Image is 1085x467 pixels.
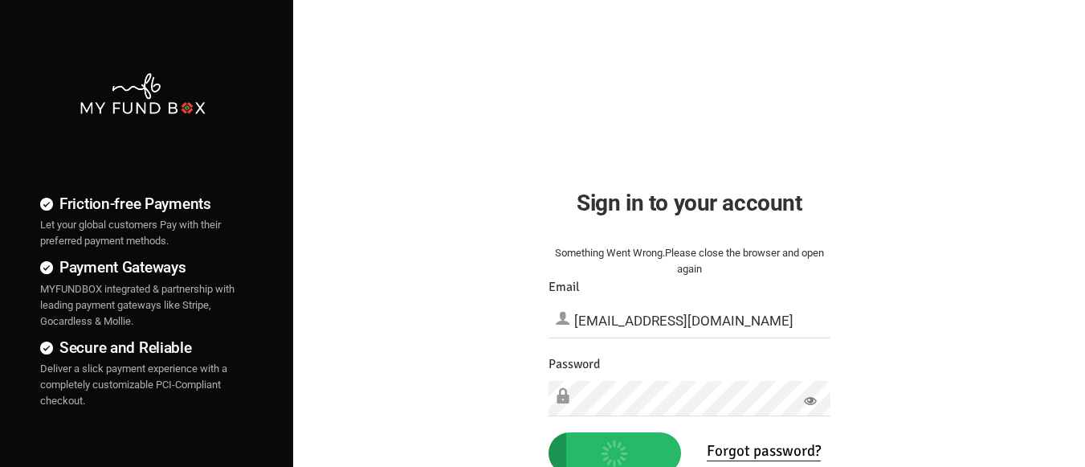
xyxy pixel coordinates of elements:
a: Forgot password? [707,441,821,461]
h4: Secure and Reliable [40,336,245,359]
label: Password [549,354,600,375]
span: Let your global customers Pay with their preferred payment methods. [40,219,221,247]
label: Email [549,277,580,297]
h4: Payment Gateways [40,256,245,279]
span: MYFUNDBOX integrated & partnership with leading payment gateways like Stripe, Gocardless & Mollie. [40,283,235,327]
h2: Sign in to your account [549,186,830,220]
img: mfbwhite.png [79,72,207,116]
h4: Friction-free Payments [40,192,245,215]
div: Something Went Wrong.Please close the browser and open again [549,245,830,277]
span: Deliver a slick payment experience with a completely customizable PCI-Compliant checkout. [40,363,227,407]
input: Email [549,303,830,338]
